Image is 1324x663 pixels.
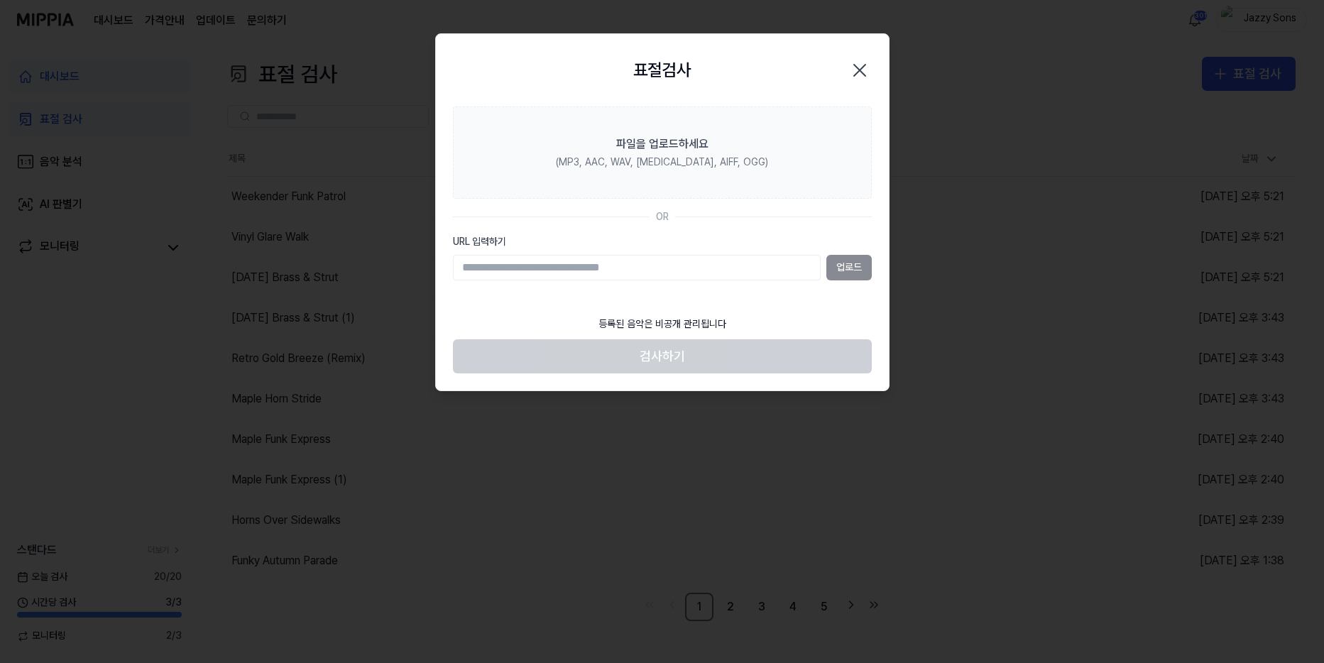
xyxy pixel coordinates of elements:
[556,155,768,170] div: (MP3, AAC, WAV, [MEDICAL_DATA], AIFF, OGG)
[616,136,708,153] div: 파일을 업로드하세요
[453,235,872,249] label: URL 입력하기
[590,309,735,340] div: 등록된 음악은 비공개 관리됩니다
[656,210,669,224] div: OR
[633,57,691,84] h2: 표절검사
